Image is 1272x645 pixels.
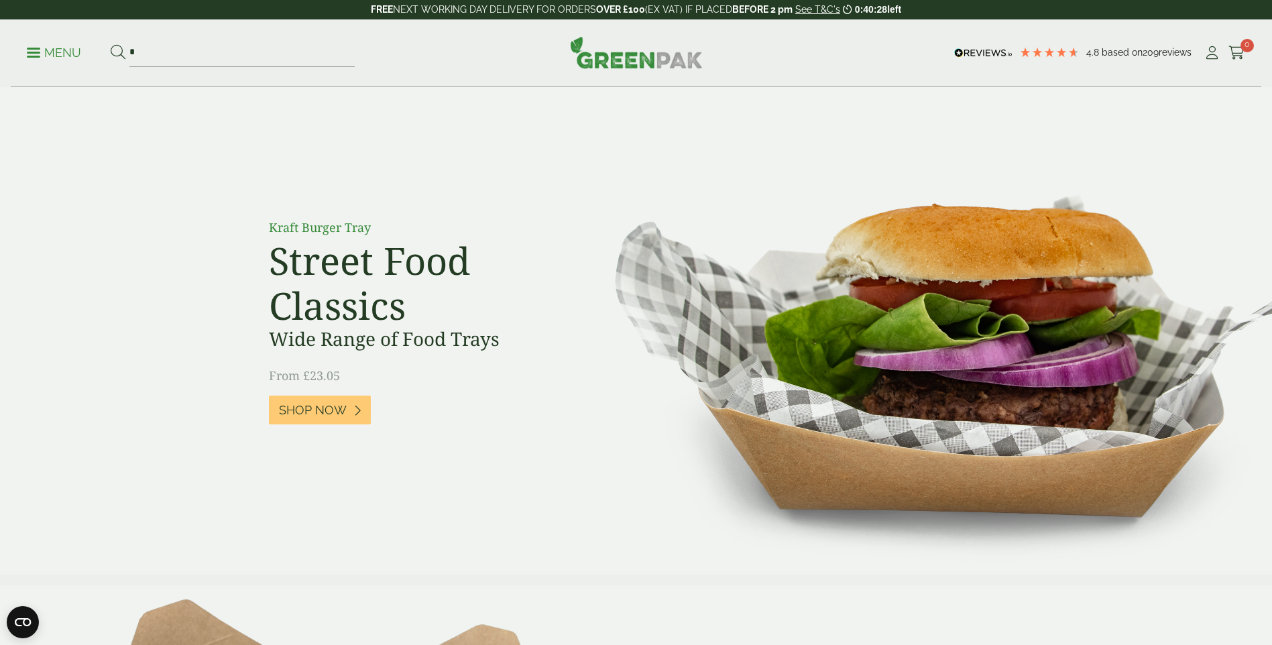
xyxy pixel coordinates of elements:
[596,4,645,15] strong: OVER £100
[954,48,1013,58] img: REVIEWS.io
[1102,47,1143,58] span: Based on
[269,396,371,424] a: Shop Now
[732,4,793,15] strong: BEFORE 2 pm
[795,4,840,15] a: See T&C's
[269,367,340,384] span: From £23.05
[1159,47,1192,58] span: reviews
[1240,39,1254,52] span: 0
[573,87,1272,575] img: Street Food Classics
[279,403,347,418] span: Shop Now
[371,4,393,15] strong: FREE
[7,606,39,638] button: Open CMP widget
[1019,46,1080,58] div: 4.78 Stars
[855,4,887,15] span: 0:40:28
[1086,47,1102,58] span: 4.8
[570,36,703,68] img: GreenPak Supplies
[1228,43,1245,63] a: 0
[269,328,571,351] h3: Wide Range of Food Trays
[27,45,81,61] p: Menu
[269,238,571,328] h2: Street Food Classics
[1143,47,1159,58] span: 209
[887,4,901,15] span: left
[1204,46,1220,60] i: My Account
[1228,46,1245,60] i: Cart
[269,219,571,237] p: Kraft Burger Tray
[27,45,81,58] a: Menu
